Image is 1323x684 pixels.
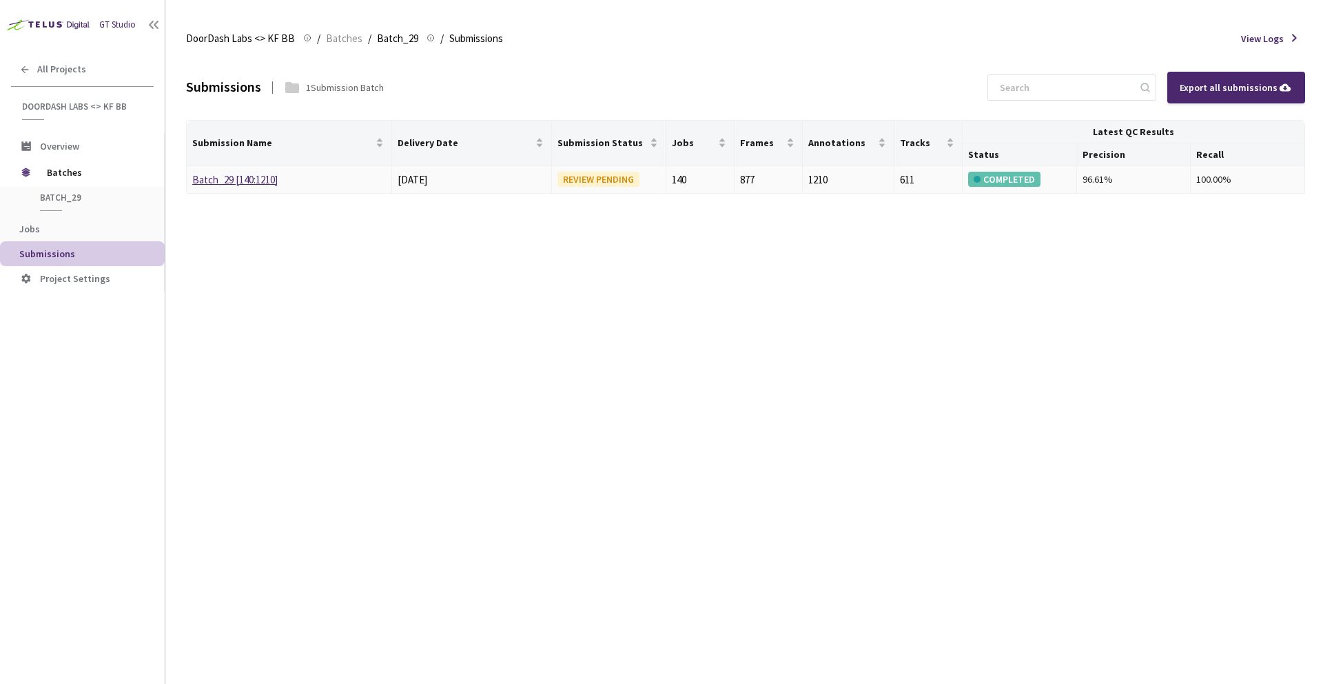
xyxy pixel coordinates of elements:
span: Submission Name [192,137,373,148]
th: Frames [735,121,803,166]
div: 611 [900,172,956,188]
span: Batch_29 [40,192,142,203]
li: / [317,30,320,47]
span: Frames [740,137,783,148]
a: Batch_29 [140:1210] [192,173,278,186]
th: Recall [1191,143,1305,166]
span: All Projects [37,63,86,75]
div: 877 [740,172,797,188]
span: Project Settings [40,272,110,285]
span: DoorDash Labs <> KF BB [186,30,295,47]
span: Annotations [808,137,874,148]
th: Submission Status [552,121,666,166]
span: Jobs [19,223,40,235]
span: Submissions [449,30,503,47]
div: Export all submissions [1180,80,1293,95]
span: Batches [326,30,362,47]
div: 1 Submission Batch [306,81,384,94]
div: REVIEW PENDING [557,172,639,187]
span: DoorDash Labs <> KF BB [22,101,145,112]
th: Tracks [894,121,963,166]
span: Delivery Date [398,137,533,148]
th: Delivery Date [392,121,552,166]
input: Search [992,75,1138,100]
span: Overview [40,140,79,152]
a: Batches [323,30,365,46]
div: [DATE] [398,172,546,188]
div: COMPLETED [968,172,1040,187]
div: 140 [672,172,728,188]
th: Annotations [803,121,894,166]
div: 96.61% [1083,172,1185,187]
div: GT Studio [99,19,136,32]
div: 100.00% [1196,172,1299,187]
th: Submission Name [187,121,392,166]
th: Jobs [666,121,735,166]
th: Precision [1077,143,1191,166]
span: Submissions [19,248,75,260]
span: Batches [47,159,141,186]
span: View Logs [1241,32,1284,46]
div: 1210 [808,172,888,188]
li: / [368,30,371,47]
th: Status [963,143,1077,166]
span: Jobs [672,137,715,148]
div: Submissions [186,77,261,97]
th: Latest QC Results [963,121,1305,143]
span: Batch_29 [377,30,418,47]
span: Submission Status [557,137,647,148]
li: / [440,30,444,47]
span: Tracks [900,137,943,148]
